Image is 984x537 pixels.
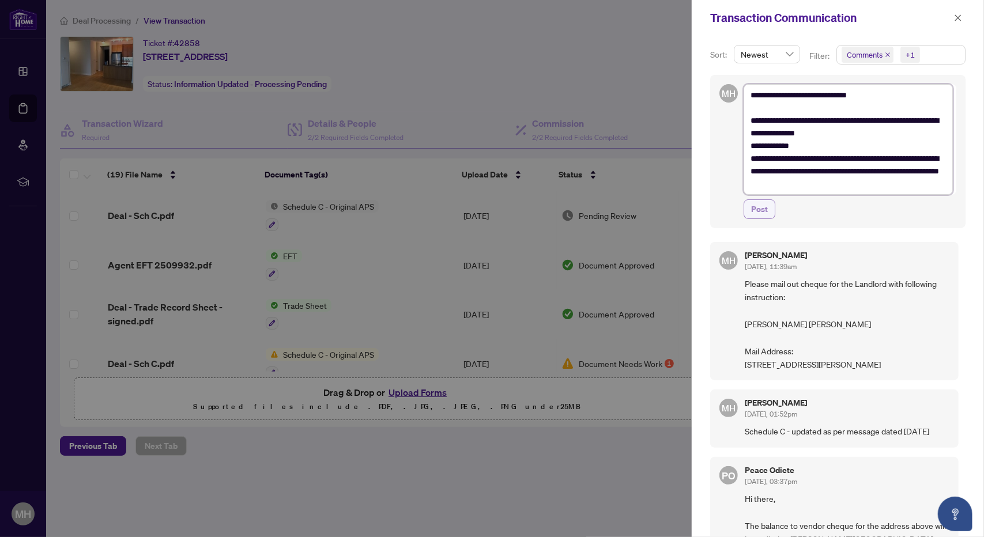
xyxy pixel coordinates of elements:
[842,47,893,63] span: Comments
[722,254,735,267] span: MH
[847,49,883,60] span: Comments
[745,477,797,486] span: [DATE], 03:37pm
[722,467,735,483] span: PO
[751,200,768,218] span: Post
[745,277,949,372] span: Please mail out cheque for the Landlord with following instruction: [PERSON_NAME] [PERSON_NAME] M...
[745,399,807,407] h5: [PERSON_NAME]
[710,9,951,27] div: Transaction Communication
[745,425,949,438] span: Schedule C - updated as per message dated [DATE]
[741,46,793,63] span: Newest
[745,262,797,271] span: [DATE], 11:39am
[744,199,775,219] button: Post
[722,402,735,415] span: MH
[885,52,891,58] span: close
[906,49,915,60] div: +1
[745,466,797,474] h5: Peace Odiete
[938,497,972,531] button: Open asap
[954,14,962,22] span: close
[722,87,735,100] span: MH
[745,251,807,259] h5: [PERSON_NAME]
[745,410,797,418] span: [DATE], 01:52pm
[809,50,831,62] p: Filter:
[710,48,729,61] p: Sort:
